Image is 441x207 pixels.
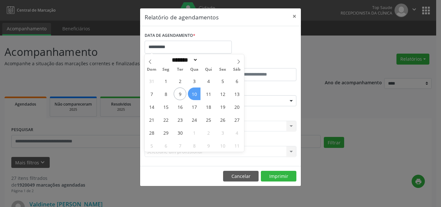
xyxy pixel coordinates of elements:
span: Outubro 11, 2025 [231,139,243,152]
span: Outubro 8, 2025 [188,139,200,152]
label: ATÉ [222,58,296,68]
span: Ter [173,67,187,72]
span: Setembro 25, 2025 [202,113,215,126]
span: Outubro 5, 2025 [145,139,158,152]
span: Outubro 2, 2025 [202,126,215,139]
span: Setembro 22, 2025 [159,113,172,126]
span: Outubro 4, 2025 [231,126,243,139]
span: Setembro 5, 2025 [216,75,229,87]
span: Setembro 7, 2025 [145,88,158,100]
select: Month [169,57,198,63]
span: Agosto 31, 2025 [145,75,158,87]
button: Cancelar [223,171,259,182]
span: Outubro 7, 2025 [174,139,186,152]
span: Qui [201,67,216,72]
span: Outubro 10, 2025 [216,139,229,152]
span: Setembro 27, 2025 [231,113,243,126]
span: Outubro 9, 2025 [202,139,215,152]
span: Setembro 2, 2025 [174,75,186,87]
span: Setembro 10, 2025 [188,88,200,100]
span: Setembro 3, 2025 [188,75,200,87]
span: Setembro 12, 2025 [216,88,229,100]
span: Seg [159,67,173,72]
span: Outubro 6, 2025 [159,139,172,152]
label: DATA DE AGENDAMENTO [145,31,195,41]
span: Setembro 1, 2025 [159,75,172,87]
span: Outubro 1, 2025 [188,126,200,139]
span: Setembro 19, 2025 [216,100,229,113]
span: Dom [145,67,159,72]
span: Setembro 6, 2025 [231,75,243,87]
span: Setembro 14, 2025 [145,100,158,113]
span: Setembro 4, 2025 [202,75,215,87]
span: Setembro 20, 2025 [231,100,243,113]
span: Setembro 13, 2025 [231,88,243,100]
span: Qua [187,67,201,72]
span: Sáb [230,67,244,72]
span: Outubro 3, 2025 [216,126,229,139]
span: Setembro 28, 2025 [145,126,158,139]
button: Imprimir [261,171,296,182]
button: Close [288,8,301,24]
span: Setembro 23, 2025 [174,113,186,126]
h5: Relatório de agendamentos [145,13,219,21]
span: Setembro 16, 2025 [174,100,186,113]
span: Setembro 21, 2025 [145,113,158,126]
span: Setembro 15, 2025 [159,100,172,113]
span: Setembro 18, 2025 [202,100,215,113]
span: Setembro 9, 2025 [174,88,186,100]
span: Setembro 29, 2025 [159,126,172,139]
span: Setembro 11, 2025 [202,88,215,100]
span: Setembro 8, 2025 [159,88,172,100]
span: Setembro 17, 2025 [188,100,200,113]
span: Setembro 24, 2025 [188,113,200,126]
span: Sex [216,67,230,72]
span: Setembro 30, 2025 [174,126,186,139]
span: Setembro 26, 2025 [216,113,229,126]
input: Year [198,57,219,63]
